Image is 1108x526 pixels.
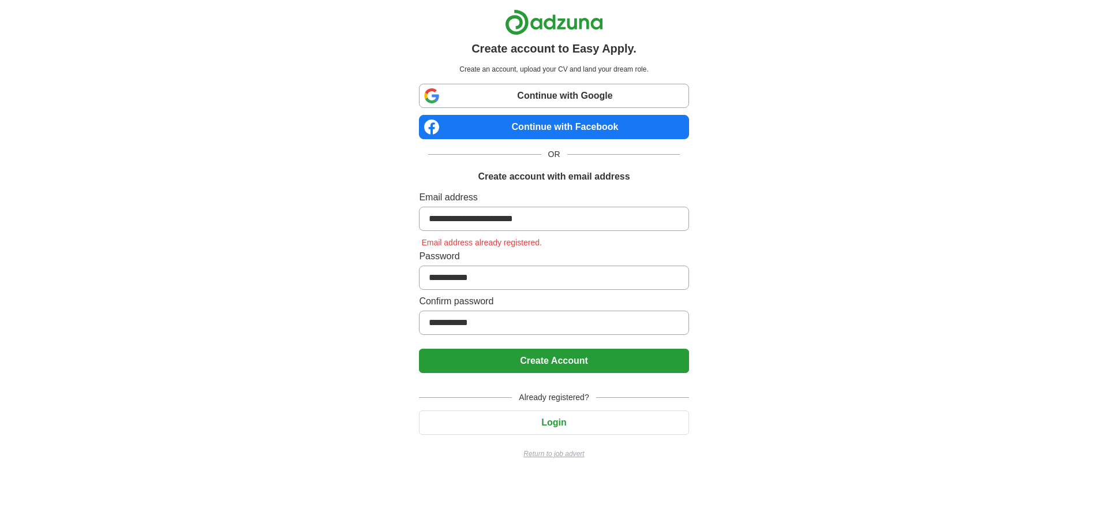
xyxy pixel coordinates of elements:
label: Email address [419,191,688,204]
img: Adzuna logo [505,9,603,35]
span: OR [541,148,567,161]
label: Password [419,249,688,263]
button: Login [419,411,688,435]
a: Continue with Facebook [419,115,688,139]
a: Return to job advert [419,449,688,459]
a: Continue with Google [419,84,688,108]
button: Create Account [419,349,688,373]
h1: Create account to Easy Apply. [471,40,637,57]
span: Email address already registered. [419,238,544,247]
label: Confirm password [419,294,688,308]
a: Login [419,417,688,427]
span: Already registered? [512,391,596,404]
p: Create an account, upload your CV and land your dream role. [421,64,686,74]
h1: Create account with email address [478,170,630,184]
